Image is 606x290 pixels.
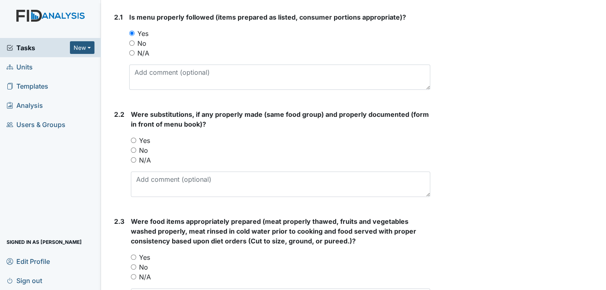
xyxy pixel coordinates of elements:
span: Were substitutions, if any properly made (same food group) and properly documented (form in front... [131,110,429,128]
span: Sign out [7,274,42,287]
label: 2.3 [114,216,124,226]
label: Yes [139,252,150,262]
span: Is menu properly followed (items prepared as listed, consumer portions appropriate)? [129,13,406,21]
input: No [131,147,136,153]
span: Were food items appropriately prepared (meat properly thawed, fruits and vegetables washed proper... [131,217,416,245]
input: Yes [129,31,135,36]
span: Analysis [7,99,43,112]
label: No [137,38,146,48]
label: N/A [139,155,151,165]
span: Edit Profile [7,255,50,268]
label: Yes [139,136,150,145]
a: Tasks [7,43,70,53]
input: N/A [131,157,136,163]
label: N/A [139,272,151,282]
label: N/A [137,48,149,58]
span: Templates [7,80,48,92]
input: No [131,264,136,270]
input: Yes [131,138,136,143]
span: Signed in as [PERSON_NAME] [7,236,82,248]
label: No [139,145,148,155]
label: No [139,262,148,272]
label: 2.2 [114,109,124,119]
label: 2.1 [114,12,123,22]
input: Yes [131,254,136,260]
span: Users & Groups [7,118,65,131]
input: N/A [129,50,135,56]
button: New [70,41,94,54]
input: N/A [131,274,136,279]
input: No [129,40,135,46]
span: Units [7,60,33,73]
label: Yes [137,29,148,38]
